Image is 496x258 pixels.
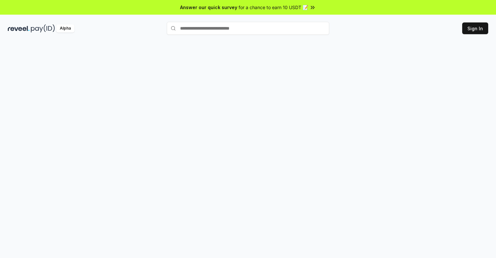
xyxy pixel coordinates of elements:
[239,4,308,11] span: for a chance to earn 10 USDT 📝
[56,24,74,33] div: Alpha
[31,24,55,33] img: pay_id
[180,4,237,11] span: Answer our quick survey
[462,22,488,34] button: Sign In
[8,24,30,33] img: reveel_dark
